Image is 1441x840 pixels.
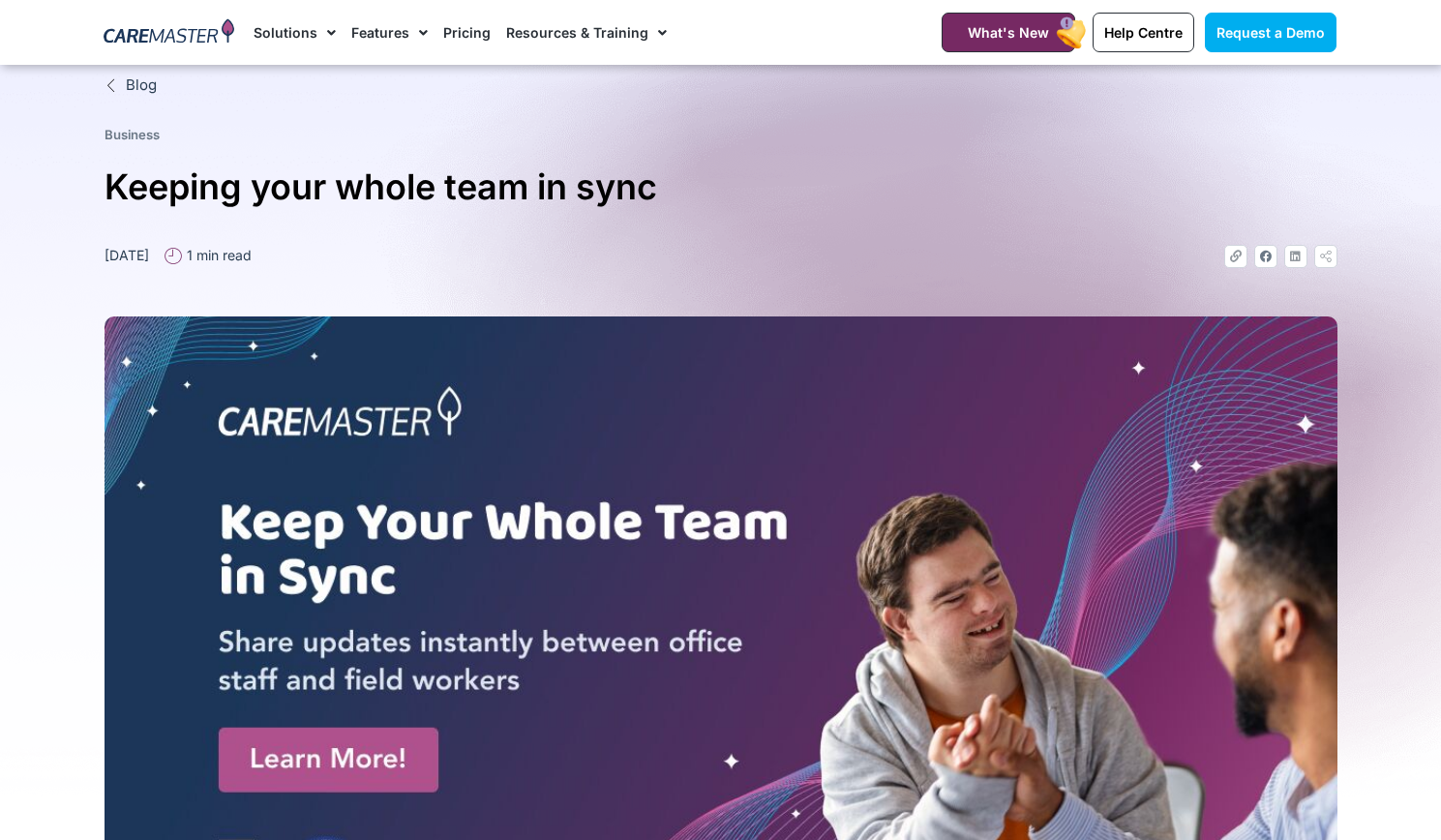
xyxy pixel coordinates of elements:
[104,18,234,47] img: CareMaster Logo
[105,159,1337,216] h1: Keeping your whole team in sync
[105,75,1337,97] a: Blog
[1216,24,1325,41] span: Request a Demo
[182,245,252,265] span: 1 min read
[942,13,1075,52] a: What's New
[968,24,1049,41] span: What's New
[1205,13,1336,52] a: Request a Demo
[121,75,157,97] span: Blog
[1104,24,1183,41] span: Help Centre
[1093,13,1194,52] a: Help Centre
[105,127,160,142] a: Business
[105,247,149,263] time: [DATE]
